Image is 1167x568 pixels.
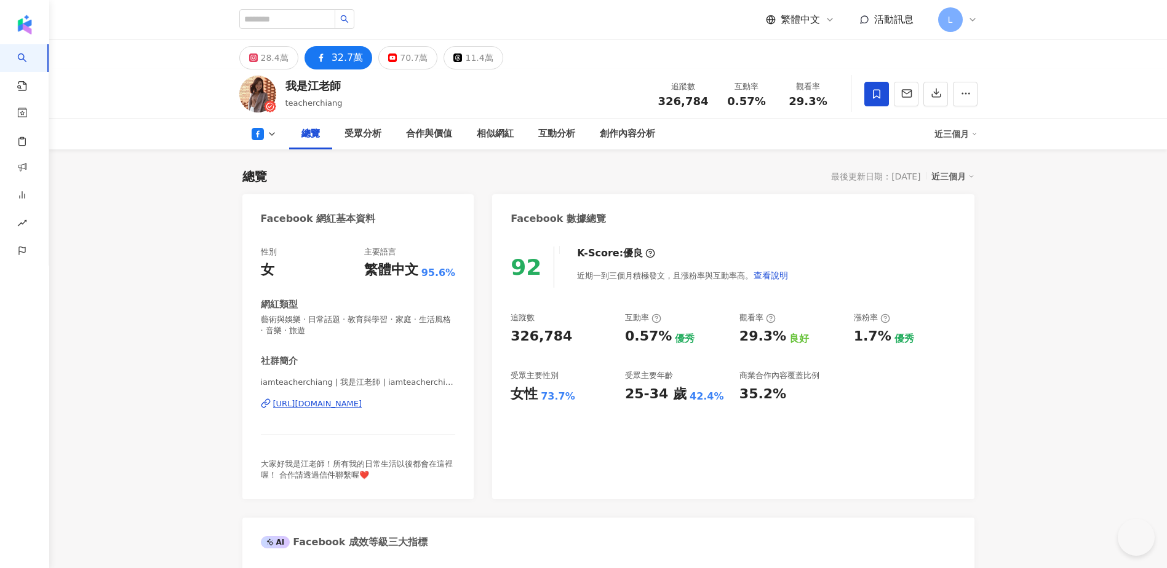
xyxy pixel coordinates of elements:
div: AI [261,536,290,548]
div: 女性 [511,385,538,404]
div: 近三個月 [931,168,974,184]
div: Facebook 成效等級三大指標 [261,535,428,549]
div: 追蹤數 [511,312,535,323]
div: 0.57% [625,327,672,346]
span: 95.6% [421,266,456,280]
span: 活動訊息 [874,14,914,25]
span: 0.57% [727,95,765,108]
div: 觀看率 [739,312,776,323]
div: 良好 [789,332,809,345]
div: 性別 [261,247,277,258]
div: 92 [511,254,541,280]
div: 商業合作內容覆蓋比例 [739,370,819,381]
a: search [17,44,42,92]
div: 繁體中文 [364,261,418,280]
div: 29.3% [739,327,786,346]
div: 創作內容分析 [600,127,655,141]
img: logo icon [15,15,34,34]
div: 總覽 [301,127,320,141]
div: 25-34 歲 [625,385,687,404]
div: 我是江老師 [285,78,343,93]
div: 最後更新日期：[DATE] [831,172,920,181]
div: Facebook 數據總覽 [511,212,606,226]
div: 漲粉率 [854,312,890,323]
span: 查看說明 [754,270,788,280]
div: K-Score : [577,247,655,260]
span: 藝術與娛樂 · 日常話題 · 教育與學習 · 家庭 · 生活風格 · 音樂 · 旅遊 [261,314,456,336]
div: 326,784 [511,327,572,346]
div: 社群簡介 [261,355,298,368]
span: 29.3% [789,95,827,108]
div: 互動分析 [538,127,575,141]
iframe: Help Scout Beacon - Open [1118,519,1155,556]
div: 42.4% [690,390,724,403]
div: 近期一到三個月積極發文，且漲粉率與互動率高。 [577,263,789,288]
span: 繁體中文 [781,13,820,26]
div: 相似網紅 [477,127,514,141]
div: 互動率 [625,312,661,323]
div: 合作與價值 [406,127,452,141]
div: [URL][DOMAIN_NAME] [273,398,362,409]
div: 受眾主要年齡 [625,370,673,381]
div: 70.7萬 [400,49,428,66]
div: 32.7萬 [332,49,364,66]
div: 優秀 [675,332,695,345]
span: teacherchiang [285,98,343,108]
div: 優秀 [894,332,914,345]
button: 查看說明 [753,263,789,288]
div: 優良 [623,247,643,260]
div: 受眾分析 [345,127,381,141]
div: 女 [261,261,274,280]
button: 32.7萬 [305,46,373,69]
button: 28.4萬 [239,46,298,69]
div: 追蹤數 [658,81,709,93]
span: rise [17,211,27,239]
button: 70.7萬 [378,46,437,69]
div: 受眾主要性別 [511,370,559,381]
div: 互動率 [723,81,770,93]
div: 近三個月 [934,124,978,144]
div: 73.7% [541,390,575,403]
span: search [340,15,349,23]
span: 大家好我是江老師！所有我的日常生活以後都會在這裡喔！ 合作請透過信件聯繫喔❤️ [261,459,453,479]
div: 網紅類型 [261,298,298,311]
a: [URL][DOMAIN_NAME] [261,398,456,409]
div: 11.4萬 [465,49,493,66]
span: 326,784 [658,95,709,108]
span: L [948,13,953,26]
span: iamteacherchiang | 我是江老師 | iamteacherchiang [261,377,456,388]
div: 觀看率 [785,81,832,93]
button: 11.4萬 [444,46,503,69]
div: Facebook 網紅基本資料 [261,212,376,226]
div: 35.2% [739,385,786,404]
div: 總覽 [242,168,267,185]
div: 主要語言 [364,247,396,258]
div: 28.4萬 [261,49,289,66]
div: 1.7% [854,327,891,346]
img: KOL Avatar [239,76,276,112]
